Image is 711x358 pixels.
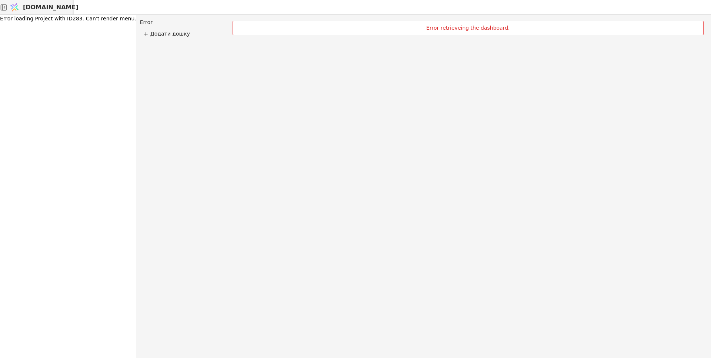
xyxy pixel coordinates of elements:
[140,29,221,39] div: Додати дошку
[140,19,221,26] div: Error
[7,0,74,14] a: [DOMAIN_NAME]
[9,0,20,14] img: Logo
[23,3,79,12] span: [DOMAIN_NAME]
[233,21,704,35] div: Error retrieveing the dashboard.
